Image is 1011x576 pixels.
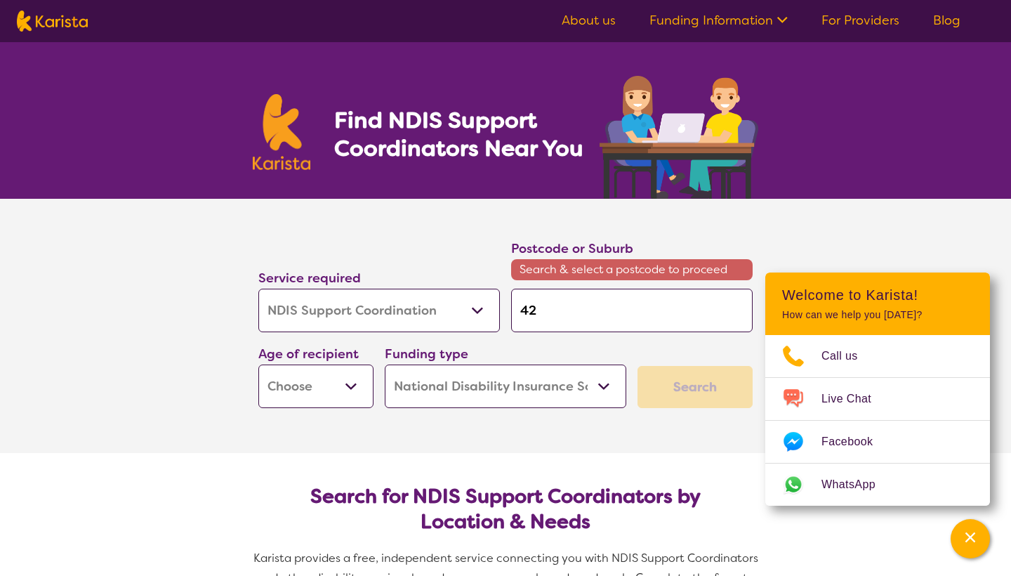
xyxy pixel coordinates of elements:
[951,519,990,558] button: Channel Menu
[782,309,973,321] p: How can we help you [DATE]?
[511,240,633,257] label: Postcode or Suburb
[933,12,960,29] a: Blog
[562,12,616,29] a: About us
[600,76,758,199] img: support-coordination
[649,12,788,29] a: Funding Information
[17,11,88,32] img: Karista logo
[821,388,888,410] span: Live Chat
[821,12,899,29] a: For Providers
[511,259,753,280] span: Search & select a postcode to proceed
[253,94,310,170] img: Karista logo
[258,346,359,362] label: Age of recipient
[511,289,753,332] input: Type
[782,287,973,303] h2: Welcome to Karista!
[334,106,594,162] h1: Find NDIS Support Coordinators Near You
[765,273,990,506] div: Channel Menu
[258,270,361,287] label: Service required
[765,335,990,506] ul: Choose channel
[385,346,468,362] label: Funding type
[270,484,741,535] h2: Search for NDIS Support Coordinators by Location & Needs
[821,346,875,367] span: Call us
[821,474,892,495] span: WhatsApp
[821,431,890,452] span: Facebook
[765,464,990,506] a: Web link opens in a new tab.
